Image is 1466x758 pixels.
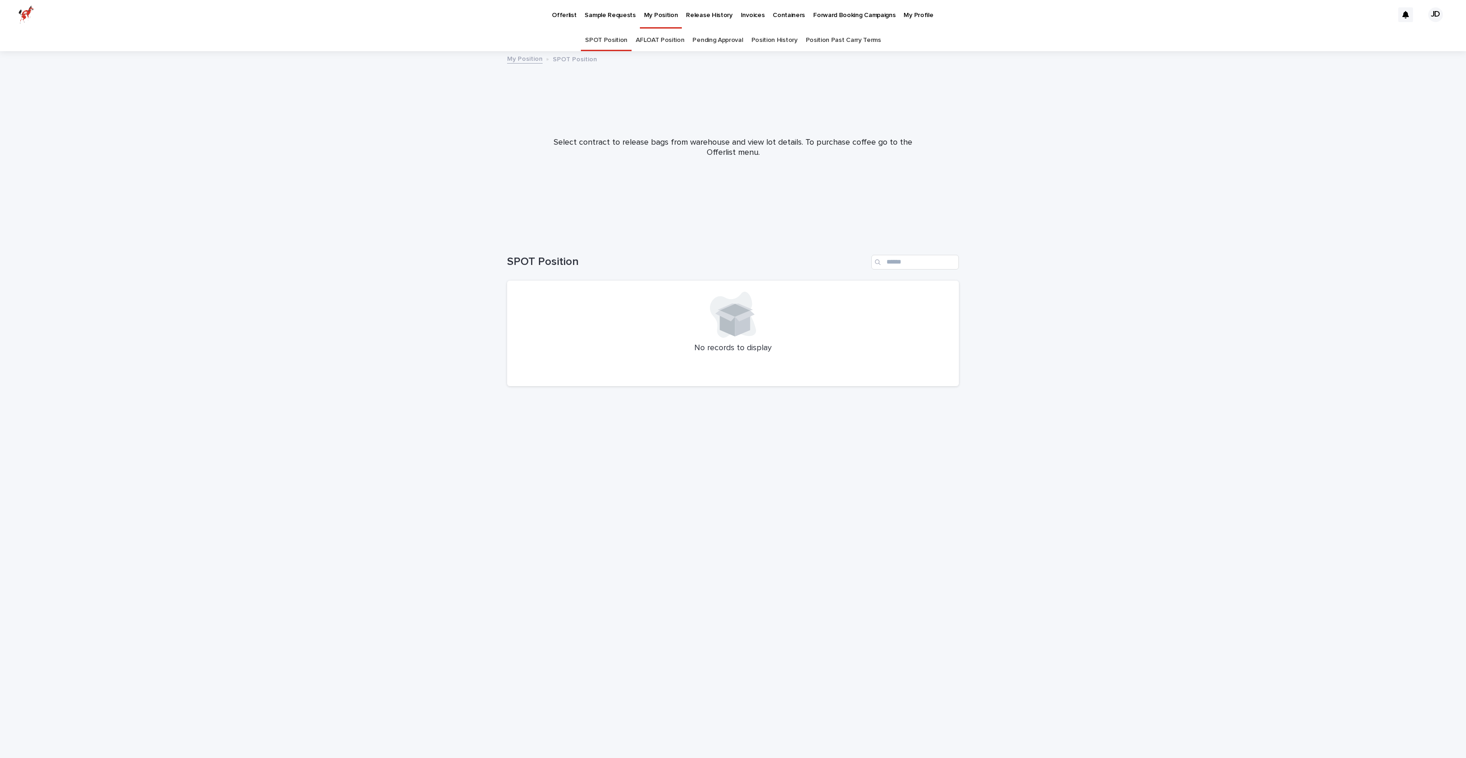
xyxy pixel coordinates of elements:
input: Search [871,255,959,270]
a: SPOT Position [585,29,627,51]
p: No records to display [518,343,948,353]
p: Select contract to release bags from warehouse and view lot details. To purchase coffee go to the... [549,138,917,158]
p: SPOT Position [553,53,597,64]
a: Pending Approval [692,29,743,51]
a: Position History [751,29,798,51]
h1: SPOT Position [507,255,868,269]
a: Position Past Carry Terms [806,29,881,51]
img: zttTXibQQrCfv9chImQE [18,6,34,24]
div: JD [1428,7,1443,22]
a: My Position [507,53,543,64]
a: AFLOAT Position [636,29,684,51]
